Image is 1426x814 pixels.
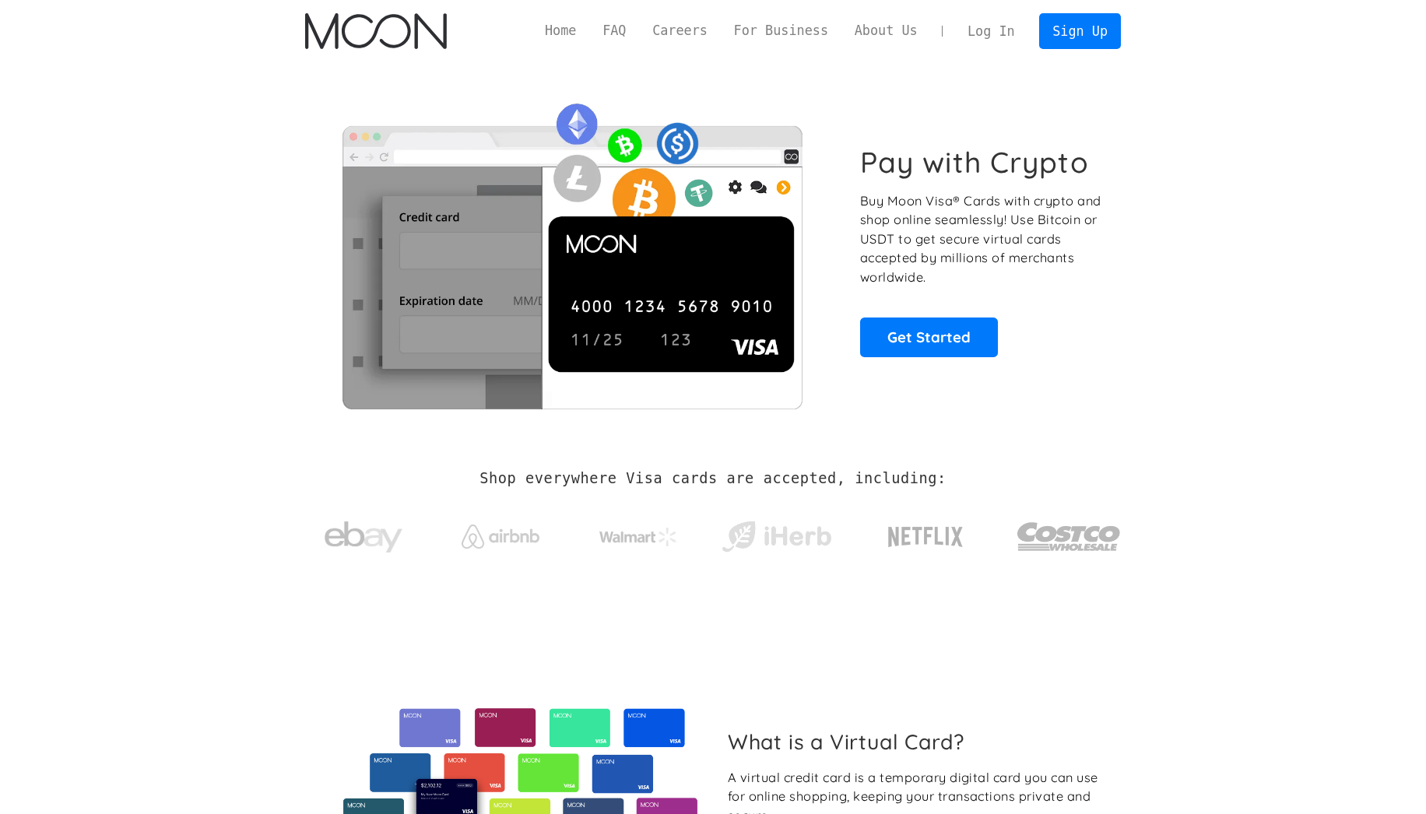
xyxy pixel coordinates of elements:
h2: Shop everywhere Visa cards are accepted, including: [479,470,946,487]
h2: What is a Virtual Card? [728,729,1108,754]
a: Sign Up [1039,13,1120,48]
a: Get Started [860,318,998,356]
p: Buy Moon Visa® Cards with crypto and shop online seamlessly! Use Bitcoin or USDT to get secure vi... [860,191,1104,287]
a: Home [532,21,589,40]
a: Netflix [856,502,996,564]
img: ebay [325,513,402,562]
a: FAQ [589,21,639,40]
img: Moon Cards let you spend your crypto anywhere Visa is accepted. [305,93,838,409]
img: Netflix [887,518,964,556]
a: Careers [639,21,720,40]
img: Airbnb [462,525,539,549]
h1: Pay with Crypto [860,145,1089,180]
img: iHerb [718,517,834,557]
a: Costco [1017,492,1121,574]
a: home [305,13,446,49]
a: Airbnb [443,509,559,556]
a: iHerb [718,501,834,565]
img: Walmart [599,528,677,546]
a: For Business [721,21,841,40]
a: Log In [954,14,1027,48]
a: ebay [305,497,421,570]
img: Costco [1017,507,1121,566]
img: Moon Logo [305,13,446,49]
a: Walmart [581,512,697,554]
a: About Us [841,21,931,40]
